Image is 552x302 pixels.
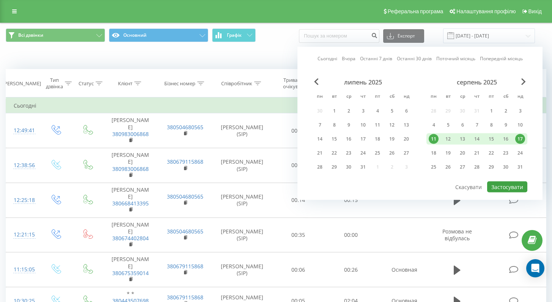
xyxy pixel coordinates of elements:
abbr: вівторок [329,91,340,103]
div: 19 [443,148,453,158]
td: [PERSON_NAME] (SIP) [212,252,272,287]
div: 7 [315,120,325,130]
a: 380679115868 [167,294,203,301]
abbr: п’ятниця [486,91,497,103]
div: пн 11 серп 2025 р. [426,133,441,145]
div: пт 1 серп 2025 р. [484,105,499,117]
div: 18 [429,148,439,158]
div: чт 10 лип 2025 р. [356,119,370,131]
div: 9 [501,120,511,130]
div: [PERSON_NAME] [3,80,41,87]
div: липень 2025 [313,78,414,86]
div: 7 [472,120,482,130]
div: Бізнес номер [164,80,195,87]
div: ср 23 лип 2025 р. [341,147,356,159]
div: ср 13 серп 2025 р. [455,133,470,145]
div: 15 [486,134,496,144]
a: 380679115868 [167,158,203,165]
div: 21 [315,148,325,158]
div: вт 15 лип 2025 р. [327,133,341,145]
div: Тривалість очікування [278,77,314,90]
td: [PERSON_NAME] [103,183,158,218]
div: 12:38:56 [14,158,32,173]
div: пт 8 серп 2025 р. [484,119,499,131]
div: чт 31 лип 2025 р. [356,161,370,173]
div: нд 24 серп 2025 р. [513,147,527,159]
div: нд 27 лип 2025 р. [399,147,414,159]
div: пн 21 лип 2025 р. [313,147,327,159]
div: 16 [344,134,354,144]
div: 11 [373,120,382,130]
button: Застосувати [487,182,527,192]
div: 17 [358,134,368,144]
a: Вчора [342,55,355,62]
abbr: четвер [471,91,483,103]
div: 27 [458,162,467,172]
div: Клієнт [118,80,132,87]
div: 15 [329,134,339,144]
td: 00:15 [324,183,377,218]
div: нд 3 серп 2025 р. [513,105,527,117]
div: пн 14 лип 2025 р. [313,133,327,145]
div: ср 6 серп 2025 р. [455,119,470,131]
td: Основная [377,252,432,287]
abbr: середа [343,91,354,103]
div: сб 12 лип 2025 р. [385,119,399,131]
div: 31 [515,162,525,172]
div: ср 9 лип 2025 р. [341,119,356,131]
abbr: субота [500,91,511,103]
div: чт 24 лип 2025 р. [356,147,370,159]
div: сб 26 лип 2025 р. [385,147,399,159]
a: 380983006868 [112,165,149,172]
div: пн 28 лип 2025 р. [313,161,327,173]
div: 3 [515,106,525,116]
td: [PERSON_NAME] (SIP) [212,113,272,148]
div: вт 19 серп 2025 р. [441,147,455,159]
td: 00:35 [272,218,324,252]
div: 25 [373,148,382,158]
td: 00:06 [272,252,324,287]
abbr: понеділок [428,91,439,103]
div: 1 [329,106,339,116]
span: Налаштування профілю [456,8,516,14]
div: сб 16 серп 2025 р. [499,133,513,145]
a: 380675359014 [112,269,149,277]
div: 26 [387,148,397,158]
div: 19 [387,134,397,144]
div: 9 [344,120,354,130]
div: 22 [329,148,339,158]
div: сб 19 лип 2025 р. [385,133,399,145]
div: вт 22 лип 2025 р. [327,147,341,159]
div: пт 15 серп 2025 р. [484,133,499,145]
div: 5 [387,106,397,116]
a: 380504680565 [167,193,203,200]
div: вт 12 серп 2025 р. [441,133,455,145]
a: Попередній місяць [480,55,523,62]
div: 11 [429,134,439,144]
div: 24 [358,148,368,158]
div: 28 [472,162,482,172]
div: 14 [472,134,482,144]
a: 380983006868 [112,130,149,138]
abbr: субота [386,91,398,103]
div: 2 [501,106,511,116]
div: 10 [358,120,368,130]
div: 31 [358,162,368,172]
abbr: п’ятниця [372,91,383,103]
div: Співробітник [221,80,252,87]
div: сб 9 серп 2025 р. [499,119,513,131]
div: 20 [458,148,467,158]
a: Останні 30 днів [397,55,432,62]
div: пт 11 лип 2025 р. [370,119,385,131]
div: пт 25 лип 2025 р. [370,147,385,159]
div: 17 [515,134,525,144]
td: 00:19 [272,113,324,148]
div: 21 [472,148,482,158]
div: 5 [443,120,453,130]
a: 380674402804 [112,235,149,242]
div: чт 14 серп 2025 р. [470,133,484,145]
span: Вихід [528,8,542,14]
div: 24 [515,148,525,158]
td: 00:00 [324,218,377,252]
div: 8 [329,120,339,130]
